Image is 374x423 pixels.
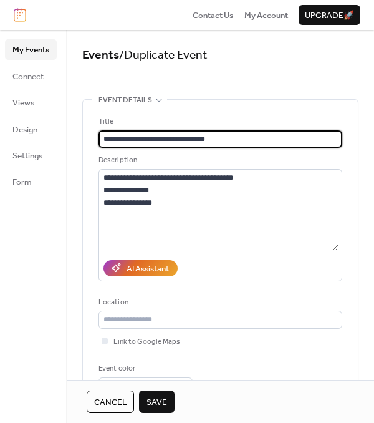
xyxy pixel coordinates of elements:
[5,39,57,59] a: My Events
[12,44,49,56] span: My Events
[5,119,57,139] a: Design
[146,396,167,409] span: Save
[98,154,340,167] div: Description
[98,296,340,309] div: Location
[113,336,180,348] span: Link to Google Maps
[5,172,57,192] a: Form
[82,44,119,67] a: Events
[98,362,190,375] div: Event color
[305,9,354,22] span: Upgrade 🚀
[5,66,57,86] a: Connect
[12,150,42,162] span: Settings
[87,391,134,413] button: Cancel
[119,44,208,67] span: / Duplicate Event
[12,176,32,188] span: Form
[127,263,169,275] div: AI Assistant
[94,396,127,409] span: Cancel
[5,92,57,112] a: Views
[103,260,178,276] button: AI Assistant
[12,70,44,83] span: Connect
[139,391,175,413] button: Save
[244,9,288,22] span: My Account
[12,97,34,109] span: Views
[299,5,360,25] button: Upgrade🚀
[98,94,152,107] span: Event details
[193,9,234,22] span: Contact Us
[12,124,37,136] span: Design
[244,9,288,21] a: My Account
[5,145,57,165] a: Settings
[14,8,26,22] img: logo
[98,115,340,128] div: Title
[193,9,234,21] a: Contact Us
